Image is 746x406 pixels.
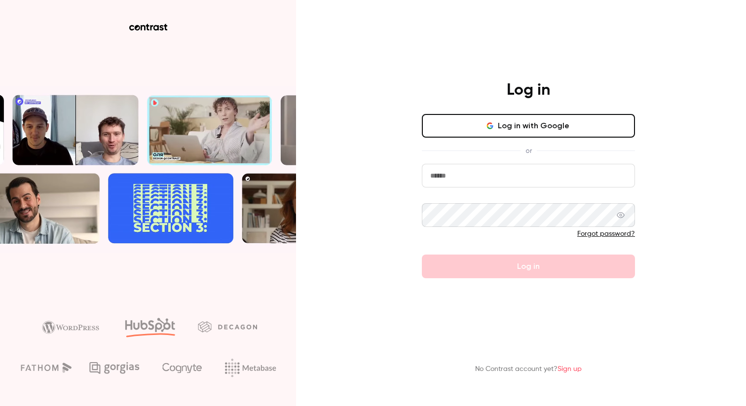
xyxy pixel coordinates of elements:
[422,114,635,138] button: Log in with Google
[558,366,582,372] a: Sign up
[475,364,582,374] p: No Contrast account yet?
[577,230,635,237] a: Forgot password?
[507,80,550,100] h4: Log in
[521,146,537,156] span: or
[198,321,257,332] img: decagon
